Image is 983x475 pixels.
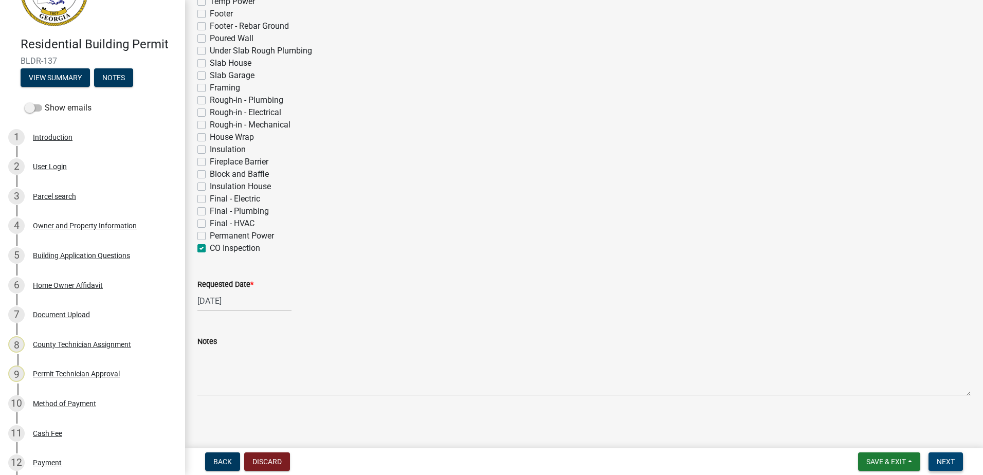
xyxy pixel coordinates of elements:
[8,247,25,264] div: 5
[33,193,76,200] div: Parcel search
[8,217,25,234] div: 4
[205,452,240,471] button: Back
[244,452,290,471] button: Discard
[94,68,133,87] button: Notes
[33,459,62,466] div: Payment
[21,37,177,52] h4: Residential Building Permit
[210,32,253,45] label: Poured Wall
[210,230,274,242] label: Permanent Power
[210,82,240,94] label: Framing
[33,222,137,229] div: Owner and Property Information
[21,74,90,82] wm-modal-confirm: Summary
[210,94,283,106] label: Rough-in - Plumbing
[33,282,103,289] div: Home Owner Affidavit
[210,143,246,156] label: Insulation
[33,134,72,141] div: Introduction
[210,205,269,217] label: Final - Plumbing
[33,400,96,407] div: Method of Payment
[33,370,120,377] div: Permit Technician Approval
[929,452,963,471] button: Next
[8,277,25,294] div: 6
[210,193,260,205] label: Final - Electric
[94,74,133,82] wm-modal-confirm: Notes
[8,454,25,471] div: 12
[21,68,90,87] button: View Summary
[33,163,67,170] div: User Login
[210,180,271,193] label: Insulation House
[210,156,268,168] label: Fireplace Barrier
[8,158,25,175] div: 2
[210,217,254,230] label: Final - HVAC
[210,131,254,143] label: House Wrap
[25,102,92,114] label: Show emails
[213,458,232,466] span: Back
[33,311,90,318] div: Document Upload
[33,430,62,437] div: Cash Fee
[197,290,292,312] input: mm/dd/yyyy
[8,366,25,382] div: 9
[33,252,130,259] div: Building Application Questions
[8,188,25,205] div: 3
[210,106,281,119] label: Rough-in - Electrical
[197,338,217,345] label: Notes
[33,341,131,348] div: County Technician Assignment
[8,129,25,145] div: 1
[8,395,25,412] div: 10
[8,306,25,323] div: 7
[197,281,253,288] label: Requested Date
[210,119,290,131] label: Rough-in - Mechanical
[8,336,25,353] div: 8
[210,45,312,57] label: Under Slab Rough Plumbing
[21,56,165,66] span: BLDR-137
[210,20,289,32] label: Footer - Rebar Ground
[210,69,254,82] label: Slab Garage
[210,57,251,69] label: Slab House
[8,425,25,442] div: 11
[210,242,260,254] label: CO Inspection
[866,458,906,466] span: Save & Exit
[858,452,920,471] button: Save & Exit
[937,458,955,466] span: Next
[210,8,233,20] label: Footer
[210,168,269,180] label: Block and Baffle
